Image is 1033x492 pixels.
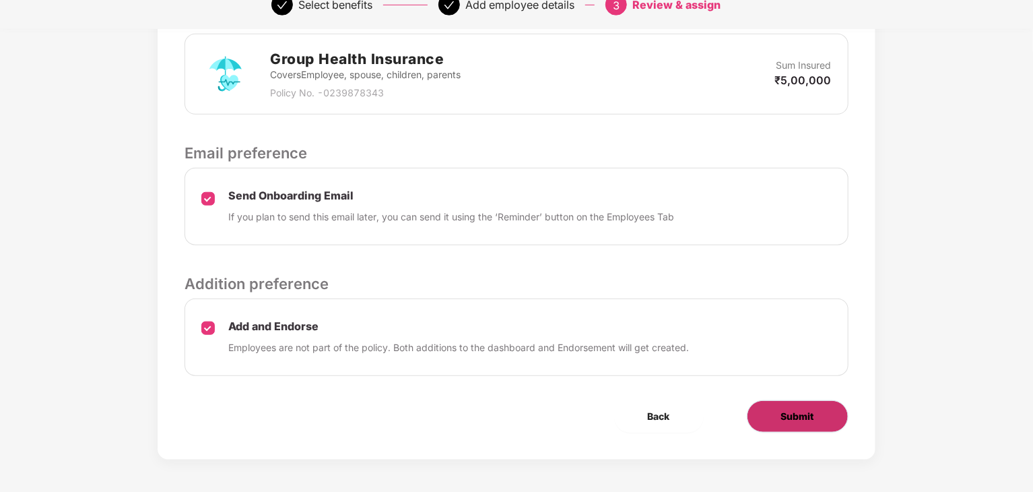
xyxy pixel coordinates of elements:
img: svg+xml;base64,PHN2ZyB4bWxucz0iaHR0cDovL3d3dy53My5vcmcvMjAwMC9zdmciIHdpZHRoPSI3MiIgaGVpZ2h0PSI3Mi... [201,50,250,98]
p: Addition preference [185,272,848,295]
p: If you plan to send this email later, you can send it using the ‘Reminder’ button on the Employee... [228,210,674,224]
p: Add and Endorse [228,319,689,334]
p: ₹5,00,000 [775,73,832,88]
p: Email preference [185,142,848,164]
button: Submit [747,400,848,433]
p: Employees are not part of the policy. Both additions to the dashboard and Endorsement will get cr... [228,340,689,355]
p: Policy No. - 0239878343 [270,86,461,100]
p: Send Onboarding Email [228,189,674,203]
p: Sum Insured [776,58,832,73]
span: Submit [781,409,814,424]
button: Back [614,400,704,433]
p: Covers Employee, spouse, children, parents [270,67,461,82]
h2: Group Health Insurance [270,48,461,70]
span: Back [648,409,670,424]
